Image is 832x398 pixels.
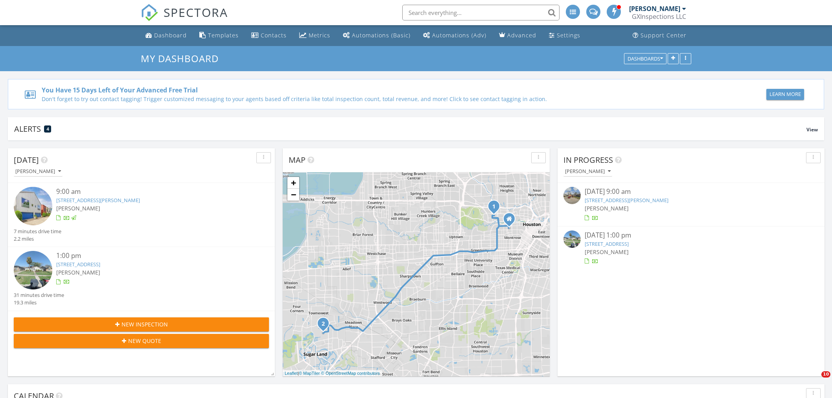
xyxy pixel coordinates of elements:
[14,166,63,177] button: [PERSON_NAME]
[14,187,52,225] img: image_processing2025082482aqpxmw.jpeg
[585,240,629,247] a: [STREET_ADDRESS]
[629,5,680,13] div: [PERSON_NAME]
[141,4,158,21] img: The Best Home Inspection Software - Spectora
[641,31,687,39] div: Support Center
[624,53,666,64] button: Dashboards
[507,31,536,39] div: Advanced
[56,197,140,204] a: [STREET_ADDRESS][PERSON_NAME]
[56,261,100,268] a: [STREET_ADDRESS]
[287,177,299,189] a: Zoom in
[563,155,613,165] span: In Progress
[492,204,495,210] i: 1
[340,28,414,43] a: Automations (Basic)
[141,11,228,27] a: SPECTORA
[14,123,806,134] div: Alerts
[769,90,801,98] div: Learn More
[14,251,269,307] a: 1:00 pm [STREET_ADDRESS] [PERSON_NAME] 31 minutes drive time 19.3 miles
[248,28,290,43] a: Contacts
[420,28,490,43] a: Automations (Advanced)
[56,269,100,276] span: [PERSON_NAME]
[432,31,486,39] div: Automations (Adv)
[805,371,824,390] iframe: Intercom live chat
[821,371,830,378] span: 10
[402,5,560,20] input: Search everything...
[14,291,64,299] div: 31 minutes drive time
[296,28,333,43] a: Metrics
[585,197,668,204] a: [STREET_ADDRESS][PERSON_NAME]
[806,126,818,133] span: View
[321,371,380,376] a: © OpenStreetMap contributors
[14,317,269,332] button: New Inspection
[14,187,269,243] a: 9:00 am [STREET_ADDRESS][PERSON_NAME] [PERSON_NAME] 7 minutes drive time 2.2 miles
[563,187,581,204] img: streetview
[14,251,52,289] img: streetview
[352,31,410,39] div: Automations (Basic)
[142,28,190,43] a: Dashboard
[42,95,679,103] div: Don't forget to try out contact tagging! Trigger customized messaging to your agents based off cr...
[585,230,797,240] div: [DATE] 1:00 pm
[563,166,612,177] button: [PERSON_NAME]
[42,85,679,95] div: You Have 15 Days Left of Your Advanced Free Trial
[496,28,539,43] a: Advanced
[14,155,39,165] span: [DATE]
[15,169,61,174] div: [PERSON_NAME]
[56,187,248,197] div: 9:00 am
[289,155,306,165] span: Map
[632,13,686,20] div: GXInspections LLC
[557,31,580,39] div: Settings
[14,334,269,348] button: New Quote
[128,337,161,345] span: New Quote
[323,323,328,328] div: 13722 Woodchester Dr, Sugar Land, TX 77498
[56,251,248,261] div: 1:00 pm
[494,206,499,211] div: 646 Lester St, Houston, TX 77007
[283,370,382,377] div: |
[585,187,797,197] div: [DATE] 9:00 am
[287,189,299,201] a: Zoom out
[509,219,514,223] div: 1235 W Clay St, Houston TX 77019
[585,205,629,212] span: [PERSON_NAME]
[14,299,64,306] div: 19.3 miles
[563,230,581,248] img: streetview
[563,230,819,265] a: [DATE] 1:00 pm [STREET_ADDRESS] [PERSON_NAME]
[546,28,584,43] a: Settings
[322,321,325,327] i: 2
[628,56,663,61] div: Dashboards
[285,371,298,376] a: Leaflet
[585,248,629,256] span: [PERSON_NAME]
[309,31,330,39] div: Metrics
[766,89,804,100] button: Learn More
[299,371,320,376] a: © MapTiler
[565,169,611,174] div: [PERSON_NAME]
[121,320,168,328] span: New Inspection
[56,205,100,212] span: [PERSON_NAME]
[164,4,228,20] span: SPECTORA
[14,235,61,243] div: 2.2 miles
[154,31,187,39] div: Dashboard
[46,126,49,132] span: 4
[261,31,287,39] div: Contacts
[630,28,690,43] a: Support Center
[141,52,225,65] a: My Dashboard
[208,31,239,39] div: Templates
[14,228,61,235] div: 7 minutes drive time
[196,28,242,43] a: Templates
[563,187,819,222] a: [DATE] 9:00 am [STREET_ADDRESS][PERSON_NAME] [PERSON_NAME]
